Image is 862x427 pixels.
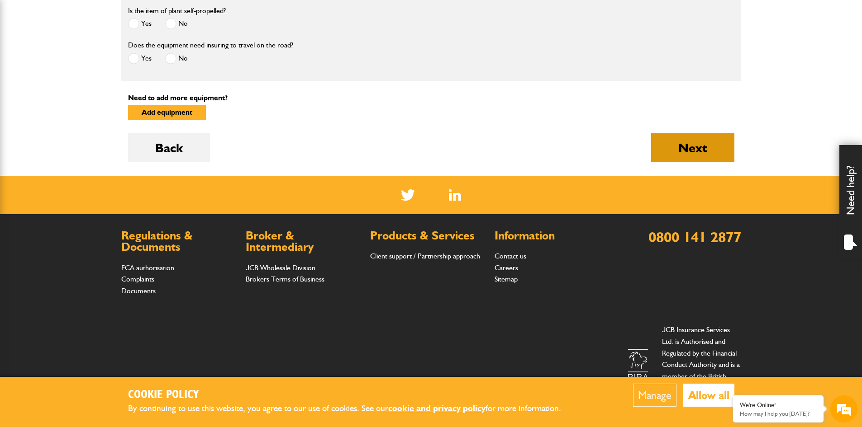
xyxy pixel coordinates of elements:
[683,384,734,407] button: Allow all
[128,402,576,416] p: By continuing to use this website, you agree to our use of cookies. See our for more information.
[128,18,152,29] label: Yes
[401,189,415,201] img: Twitter
[121,230,237,253] h2: Regulations & Documents
[165,53,188,64] label: No
[740,410,817,417] p: How may I help you today?
[839,145,862,258] div: Need help?
[740,401,817,409] div: We're Online!
[123,278,164,291] em: Start Chat
[128,388,576,402] h2: Cookie Policy
[128,105,206,120] button: Add equipment
[12,110,165,130] input: Enter your email address
[121,286,156,295] a: Documents
[128,133,210,162] button: Back
[651,133,734,162] button: Next
[370,252,480,260] a: Client support / Partnership approach
[121,263,174,272] a: FCA authorisation
[370,230,486,242] h2: Products & Services
[128,42,293,49] label: Does the equipment need insuring to travel on the road?
[128,7,226,14] label: Is the item of plant self-propelled?
[495,252,526,260] a: Contact us
[662,324,741,405] p: JCB Insurance Services Ltd. is Authorised and Regulated by the Financial Conduct Authority and is...
[648,228,741,246] a: 0800 141 2877
[12,84,165,103] input: Enter your last name
[12,137,165,157] input: Enter your phone number
[47,51,152,62] div: Chat with us now
[121,275,154,283] a: Complaints
[388,403,486,413] a: cookie and privacy policy
[12,164,165,271] textarea: Type your message and hit 'Enter'
[246,263,315,272] a: JCB Wholesale Division
[128,53,152,64] label: Yes
[148,5,170,26] div: Minimize live chat window
[449,189,461,201] img: Linked In
[495,230,610,242] h2: Information
[449,189,461,201] a: LinkedIn
[15,50,38,63] img: d_20077148190_company_1631870298795_20077148190
[165,18,188,29] label: No
[633,384,676,407] button: Manage
[246,230,361,253] h2: Broker & Intermediary
[128,94,734,102] p: Need to add more equipment?
[495,263,518,272] a: Careers
[495,275,518,283] a: Sitemap
[246,275,324,283] a: Brokers Terms of Business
